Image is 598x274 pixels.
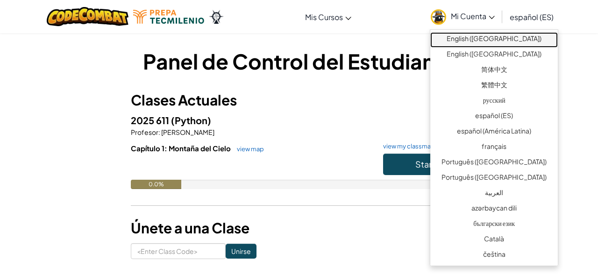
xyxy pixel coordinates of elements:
a: français [430,140,558,155]
span: Capítulo 1: Montaña del Cielo [131,144,232,153]
div: 0.0% [131,180,181,189]
img: CodeCombat logo [47,7,128,26]
a: English ([GEOGRAPHIC_DATA]) [430,32,558,48]
span: 2025 611 [131,114,171,126]
a: русский [430,94,558,109]
span: Start [415,159,435,169]
a: Português ([GEOGRAPHIC_DATA]) [430,171,558,186]
a: English ([GEOGRAPHIC_DATA]) [430,48,558,63]
span: Mi Cuenta [451,11,495,21]
img: Tecmilenio logo [133,10,204,24]
a: čeština [430,248,558,263]
a: azərbaycan dili [430,202,558,217]
span: Profesor [131,128,158,136]
span: : [158,128,160,136]
h1: Panel de Control del Estudiante [131,47,467,76]
img: avatar [431,9,446,25]
a: view my classmates' projects [378,143,467,149]
span: Mis Cursos [305,12,343,22]
span: español (ES) [510,12,554,22]
a: 简体中文 [430,63,558,78]
span: (Python) [171,114,211,126]
a: 繁體中文 [430,78,558,94]
a: español (América Latina) [430,125,558,140]
a: view map [232,145,264,153]
button: Start [383,154,467,175]
a: español (ES) [505,4,558,29]
h3: Únete a una Clase [131,218,467,239]
a: Mi Cuenta [426,2,499,31]
h3: Clases Actuales [131,90,467,111]
span: [PERSON_NAME] [160,128,214,136]
input: <Enter Class Code> [131,243,226,259]
a: български език [430,217,558,232]
img: Ozaria [209,10,224,24]
a: Mis Cursos [300,4,356,29]
a: Català [430,232,558,248]
a: español (ES) [430,109,558,125]
a: العربية [430,186,558,202]
input: Unirse [226,244,256,259]
a: Português ([GEOGRAPHIC_DATA]) [430,155,558,171]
